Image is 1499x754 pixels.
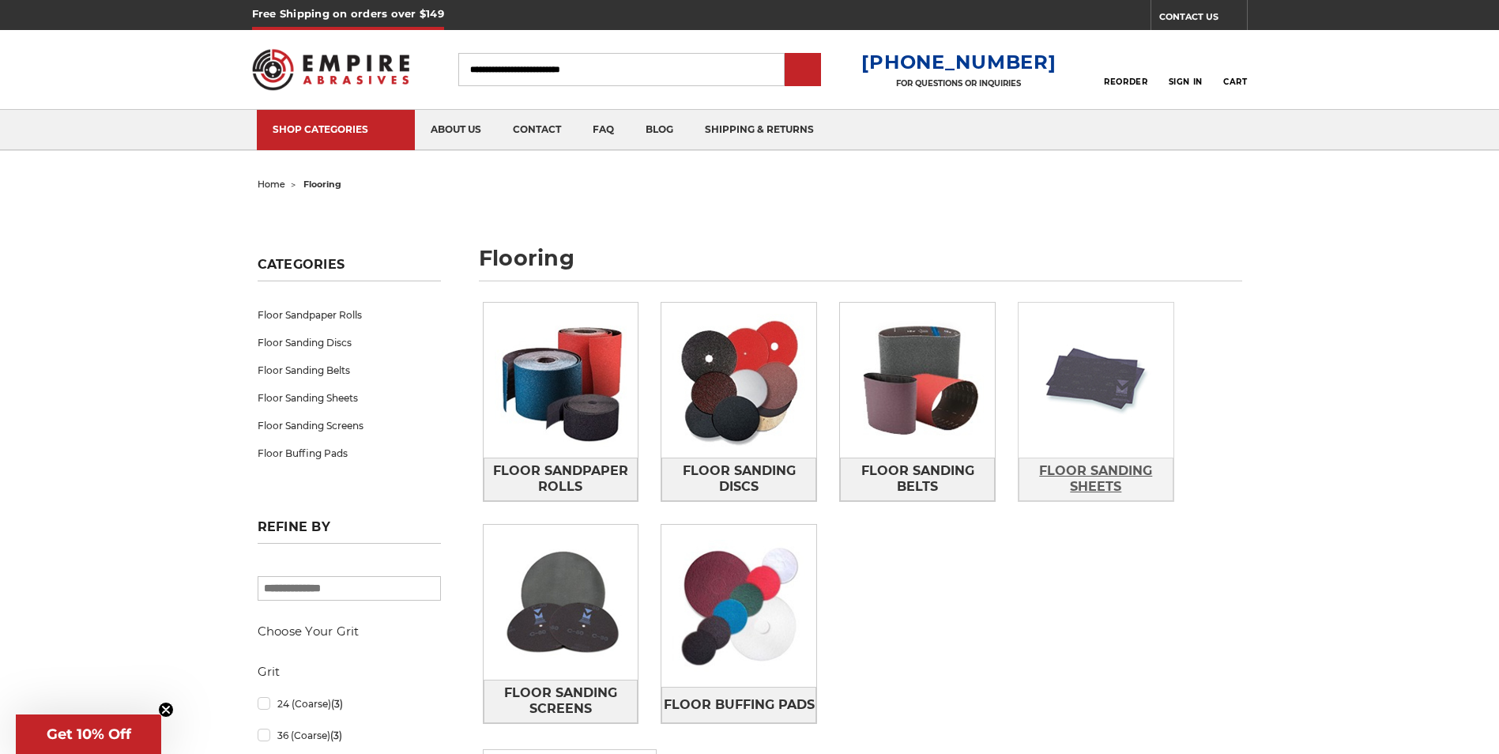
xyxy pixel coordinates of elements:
div: SHOP CATEGORIES [273,123,399,135]
input: Submit [787,55,819,86]
a: SHOP CATEGORIES [257,110,415,150]
a: 24 (Coarse)(3) [258,690,441,718]
a: faq [577,110,630,150]
a: CONTACT US [1159,8,1247,30]
button: Close teaser [158,702,174,718]
a: Floor Buffing Pads [258,439,441,467]
a: home [258,179,285,190]
a: Floor Sanding Screens [484,680,638,723]
h5: Categories [258,257,441,281]
h5: Choose Your Grit [258,622,441,641]
span: Floor Sanding Belts [841,458,994,500]
a: Floor Sanding Sheets [1019,458,1173,501]
a: Floor Sanding Discs [258,329,441,356]
h5: Refine by [258,519,441,544]
span: (3) [330,729,342,741]
span: Floor Buffing Pads [664,692,815,718]
span: Sign In [1169,77,1203,87]
img: Empire Abrasives [252,39,410,100]
a: Cart [1223,52,1247,87]
a: Floor Sanding Sheets [258,384,441,412]
img: Floor Sanding Sheets [1019,303,1173,458]
a: [PHONE_NUMBER] [861,51,1056,74]
a: shipping & returns [689,110,830,150]
img: Floor Sanding Belts [840,303,995,458]
a: blog [630,110,689,150]
a: Floor Sanding Belts [840,458,995,501]
a: Floor Sandpaper Rolls [484,458,638,501]
a: contact [497,110,577,150]
p: FOR QUESTIONS OR INQUIRIES [861,78,1056,89]
div: Get 10% OffClose teaser [16,714,161,754]
a: about us [415,110,497,150]
a: Floor Sandpaper Rolls [258,301,441,329]
span: Reorder [1104,77,1147,87]
span: Floor Sanding Discs [662,458,815,500]
h5: Grit [258,662,441,681]
a: Floor Sanding Screens [258,412,441,439]
span: Floor Sanding Screens [484,680,638,722]
a: Floor Sanding Belts [258,356,441,384]
a: Floor Sanding Discs [661,458,816,501]
a: Floor Buffing Pads [661,687,816,722]
img: Floor Sanding Discs [661,303,816,458]
img: Floor Sandpaper Rolls [484,303,638,458]
a: 36 (Coarse)(3) [258,722,441,749]
span: Floor Sanding Sheets [1019,458,1173,500]
span: Get 10% Off [47,726,131,743]
img: Floor Sanding Screens [484,525,638,680]
span: Floor Sandpaper Rolls [484,458,638,500]
span: Cart [1223,77,1247,87]
a: Reorder [1104,52,1147,86]
h1: flooring [479,247,1242,281]
span: flooring [303,179,341,190]
img: Floor Buffing Pads [661,529,816,684]
span: (3) [331,698,343,710]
